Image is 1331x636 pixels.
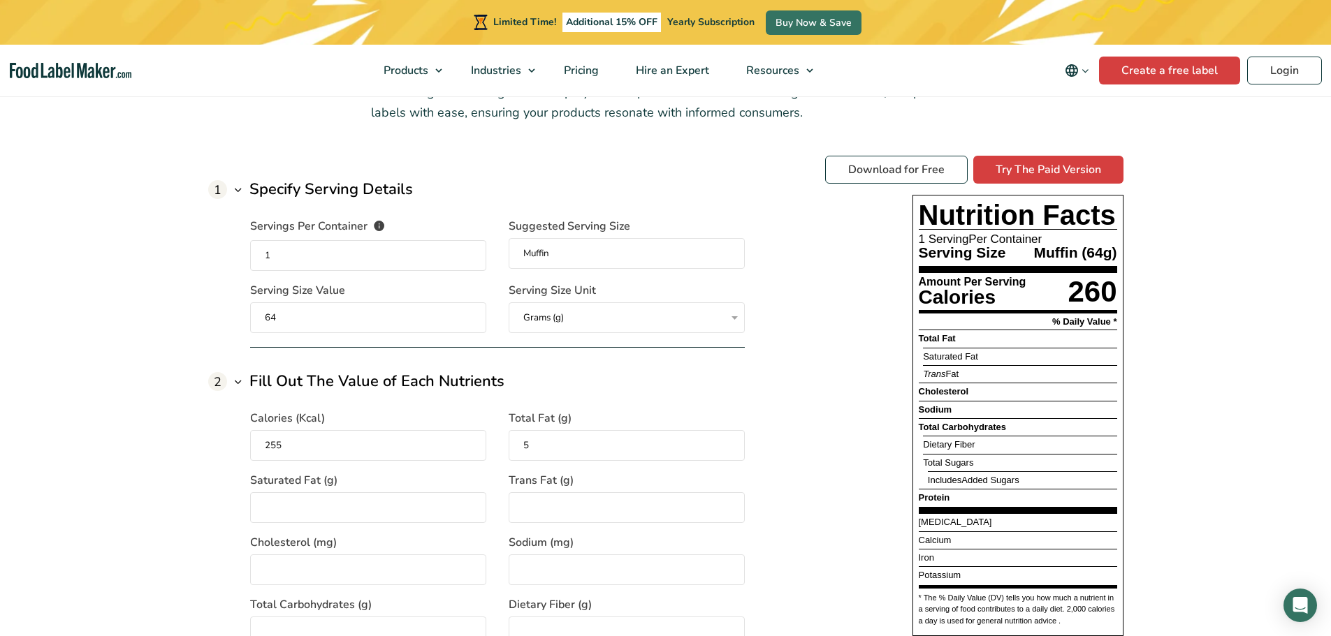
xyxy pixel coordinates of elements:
[208,372,227,391] span: 2
[509,218,630,235] span: Suggested Serving Size
[365,45,449,96] a: Products
[509,534,574,551] span: Sodium (mg)
[509,596,592,613] span: Dietary Fiber (g)
[509,282,596,299] span: Serving Size Unit
[825,156,968,184] a: Download for Free
[919,288,1026,307] p: Calories
[766,10,861,35] a: Buy Now & Save
[923,369,959,379] p: Fat
[453,45,542,96] a: Industries
[919,405,952,415] p: Sodium
[250,282,345,299] span: Serving Size Value
[919,201,1117,229] p: Nutrition Facts
[250,410,325,427] span: Calories (Kcal)
[919,553,934,563] p: Iron
[919,535,952,545] p: Calcium
[509,410,572,427] span: Total Fat (g)
[249,370,504,393] h3: Fill Out The Value of Each Nutrients
[742,63,801,78] span: Resources
[493,15,556,29] span: Limited Time!
[728,45,820,96] a: Resources
[919,492,950,503] strong: Protein
[1099,57,1240,84] a: Create a free label
[1103,244,1117,260] span: g
[250,596,372,613] span: Total Carbohydrates (g)
[632,63,711,78] span: Hire an Expert
[919,570,961,580] p: Potassium
[208,180,227,199] span: 1
[562,13,661,32] span: Additional 15% OFF
[560,63,600,78] span: Pricing
[919,245,1009,260] p: Serving Size
[467,63,523,78] span: Industries
[973,156,1123,184] a: Try The Paid Version
[928,475,1019,485] p: Includes Added Sugars
[1033,244,1077,260] span: Muffin
[546,45,614,96] a: Pricing
[923,458,973,468] p: Total Sugars
[923,351,978,362] span: Saturated Fat
[509,472,574,489] span: Trans Fat (g)
[509,238,745,269] input: Example: Cup, Tbsp, Bottle...
[923,440,975,450] p: Dietary Fiber
[249,178,413,201] h3: Specify Serving Details
[1283,589,1317,622] div: Open Intercom Messenger
[618,45,725,96] a: Hire an Expert
[250,472,337,489] span: Saturated Fat (g)
[379,63,430,78] span: Products
[1082,244,1103,260] span: 64
[250,534,337,551] span: Cholesterol (mg)
[919,422,1006,432] span: Total Carbohydrates
[1052,317,1117,326] p: % Daily Value *
[919,517,992,527] p: [MEDICAL_DATA]
[250,218,368,237] span: Servings Per Container
[667,15,755,29] span: Yearly Subscription
[919,276,1026,288] p: Amount Per Serving
[923,369,945,379] span: Trans
[371,82,960,123] p: Introducing a tool designed to simplify the complexities of nutrition labeling. Craft accurate, c...
[250,240,486,271] input: Example: 6
[10,63,132,79] a: Food Label Maker homepage
[1055,57,1099,84] button: Change language
[1068,275,1117,308] span: 260
[919,233,1117,245] p: Per Container
[919,333,956,343] strong: Total Fat
[1247,57,1322,84] a: Login
[919,387,969,397] p: Cholesterol
[929,232,969,246] span: Serving
[250,302,486,333] input: Example: 8
[919,592,1117,627] p: * The % Daily Value (DV) tells you how much a nutrient in a serving of food contributes to a dail...
[919,232,925,246] span: 1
